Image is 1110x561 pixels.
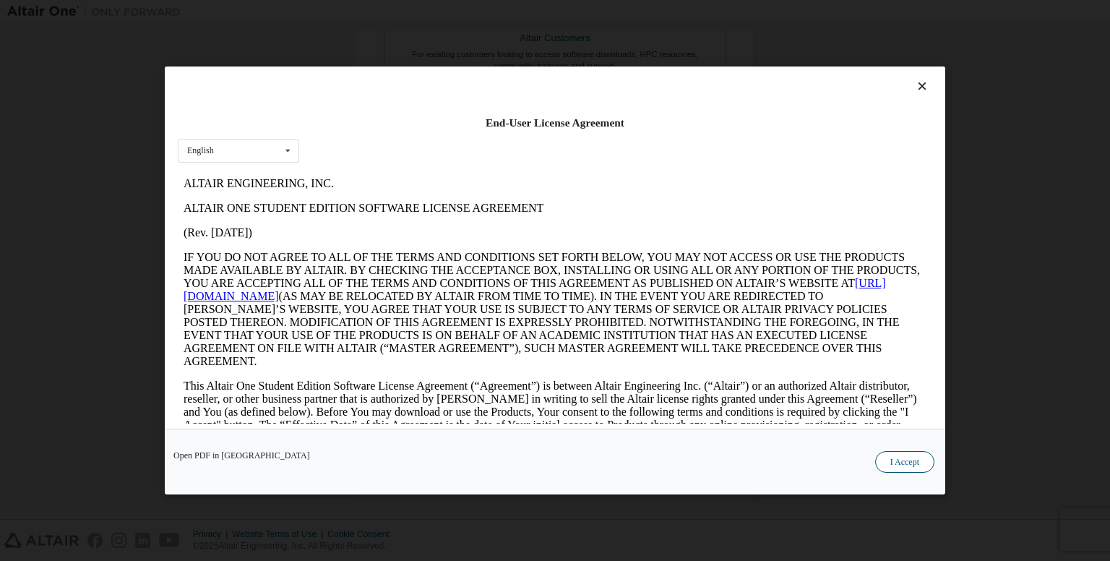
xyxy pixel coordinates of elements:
p: (Rev. [DATE]) [6,55,749,68]
div: English [187,146,214,155]
p: ALTAIR ONE STUDENT EDITION SOFTWARE LICENSE AGREEMENT [6,30,749,43]
p: This Altair One Student Edition Software License Agreement (“Agreement”) is between Altair Engine... [6,208,749,273]
p: ALTAIR ENGINEERING, INC. [6,6,749,19]
div: End-User License Agreement [178,116,932,130]
p: IF YOU DO NOT AGREE TO ALL OF THE TERMS AND CONDITIONS SET FORTH BELOW, YOU MAY NOT ACCESS OR USE... [6,80,749,197]
button: I Accept [875,451,934,473]
a: Open PDF in [GEOGRAPHIC_DATA] [173,451,310,460]
a: [URL][DOMAIN_NAME] [6,106,708,131]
